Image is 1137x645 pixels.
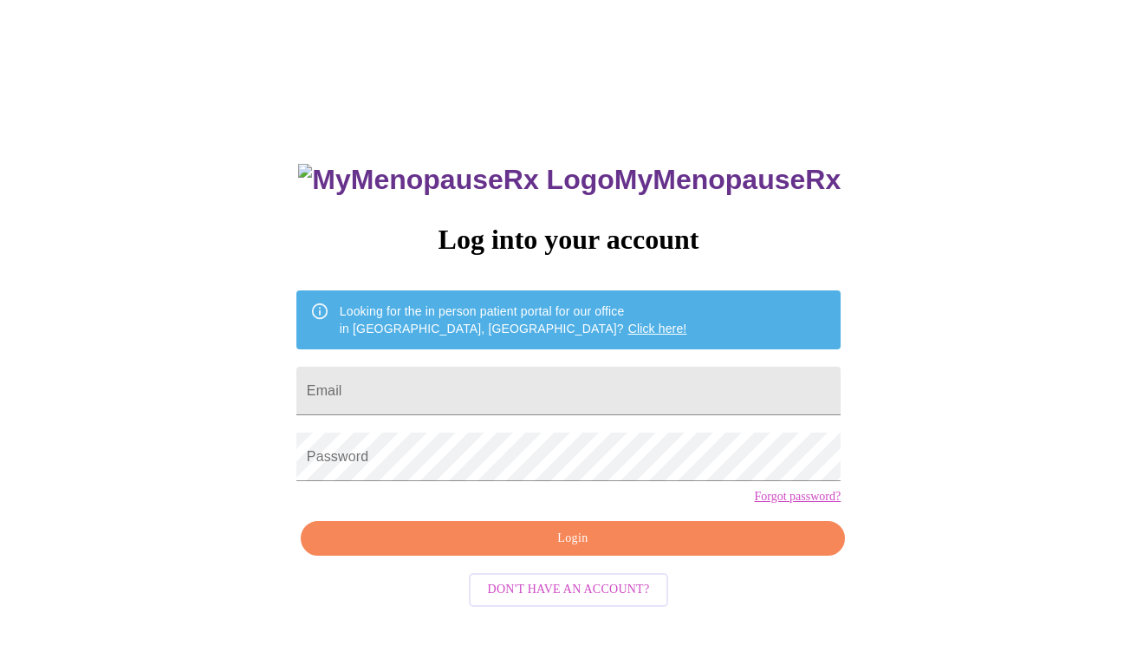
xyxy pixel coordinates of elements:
a: Forgot password? [754,490,841,504]
h3: MyMenopauseRx [298,164,841,196]
div: Looking for the in person patient portal for our office in [GEOGRAPHIC_DATA], [GEOGRAPHIC_DATA]? [340,296,687,344]
a: Click here! [628,322,687,336]
a: Don't have an account? [465,581,673,596]
span: Don't have an account? [488,579,650,601]
button: Login [301,521,845,557]
button: Don't have an account? [469,573,669,607]
img: MyMenopauseRx Logo [298,164,614,196]
span: Login [321,528,825,550]
h3: Log into your account [296,224,841,256]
